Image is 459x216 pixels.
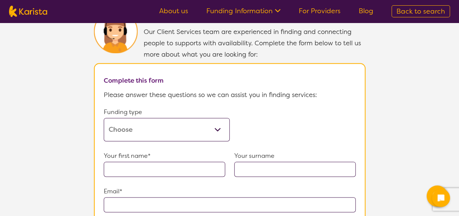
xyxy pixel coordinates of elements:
p: Email* [104,186,356,197]
img: Karista Client Service [94,9,138,53]
p: Your surname [234,150,356,162]
img: Karista logo [9,6,47,17]
p: Your first name* [104,150,225,162]
a: About us [159,6,188,15]
a: For Providers [299,6,341,15]
p: Funding type [104,106,230,118]
b: Complete this form [104,76,164,85]
a: Back to search [391,5,450,17]
p: Our Client Services team are experienced in finding and connecting people to supports with availa... [144,26,365,60]
button: Channel Menu [427,185,448,207]
p: Please answer these questions so we can assist you in finding services: [104,89,356,100]
h2: Tell us more [144,9,365,23]
a: Blog [359,6,373,15]
span: Back to search [396,7,445,16]
a: Funding Information [206,6,281,15]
